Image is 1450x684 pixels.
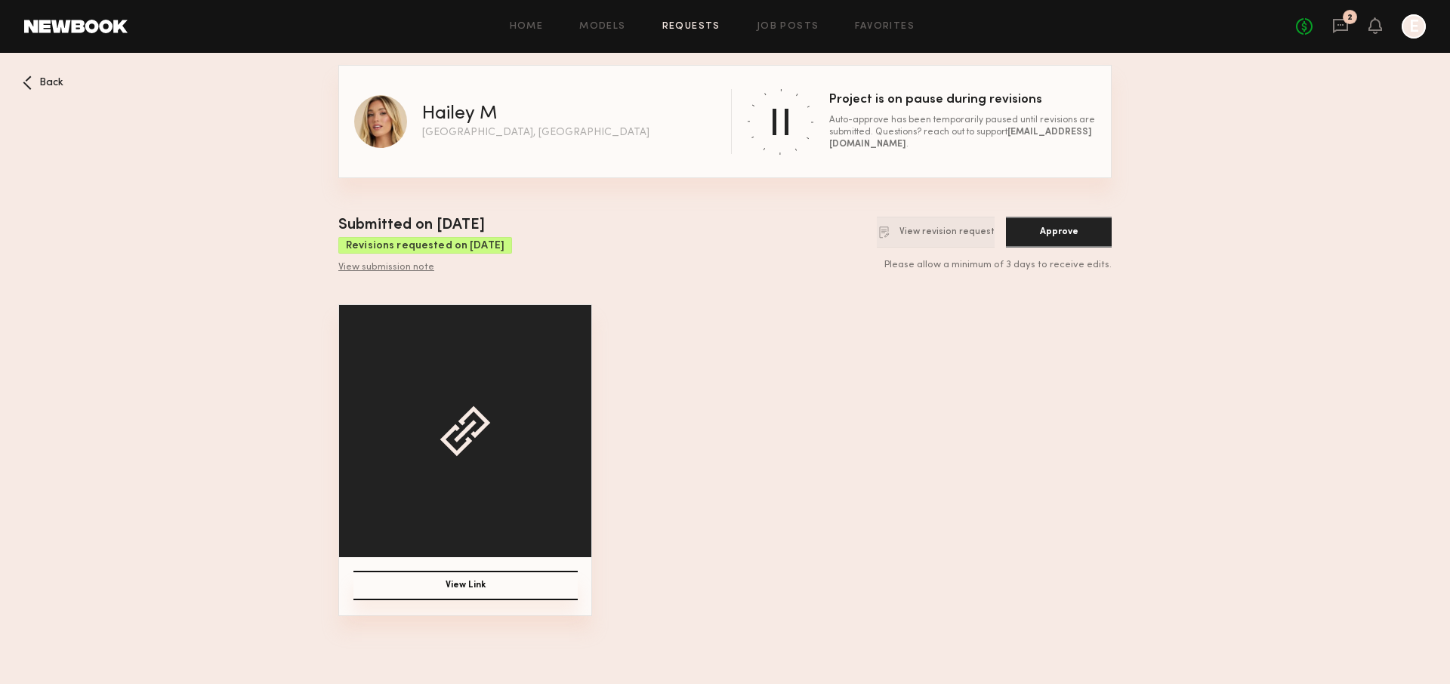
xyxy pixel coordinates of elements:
[579,22,625,32] a: Models
[1347,14,1353,22] div: 2
[353,571,578,600] button: View Link
[829,128,1092,149] b: [EMAIL_ADDRESS][DOMAIN_NAME]
[338,214,512,237] div: Submitted on [DATE]
[877,260,1112,272] div: Please allow a minimum of 3 days to receive edits.
[338,237,512,254] div: Revisions requested on [DATE]
[855,22,915,32] a: Favorites
[354,95,407,148] img: Hailey M profile picture.
[1402,14,1426,39] a: E
[757,22,819,32] a: Job Posts
[422,128,649,138] div: [GEOGRAPHIC_DATA], [GEOGRAPHIC_DATA]
[39,78,63,88] span: Back
[422,105,497,124] div: Hailey M
[829,114,1096,150] div: Auto-approve has been temporarily paused until revisions are submitted. Questions? reach out to s...
[877,217,995,248] button: View revision request
[1006,217,1112,248] button: Approve
[1332,17,1349,36] a: 2
[662,22,720,32] a: Requests
[829,94,1096,106] div: Project is on pause during revisions
[510,22,544,32] a: Home
[338,262,512,274] div: View submission note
